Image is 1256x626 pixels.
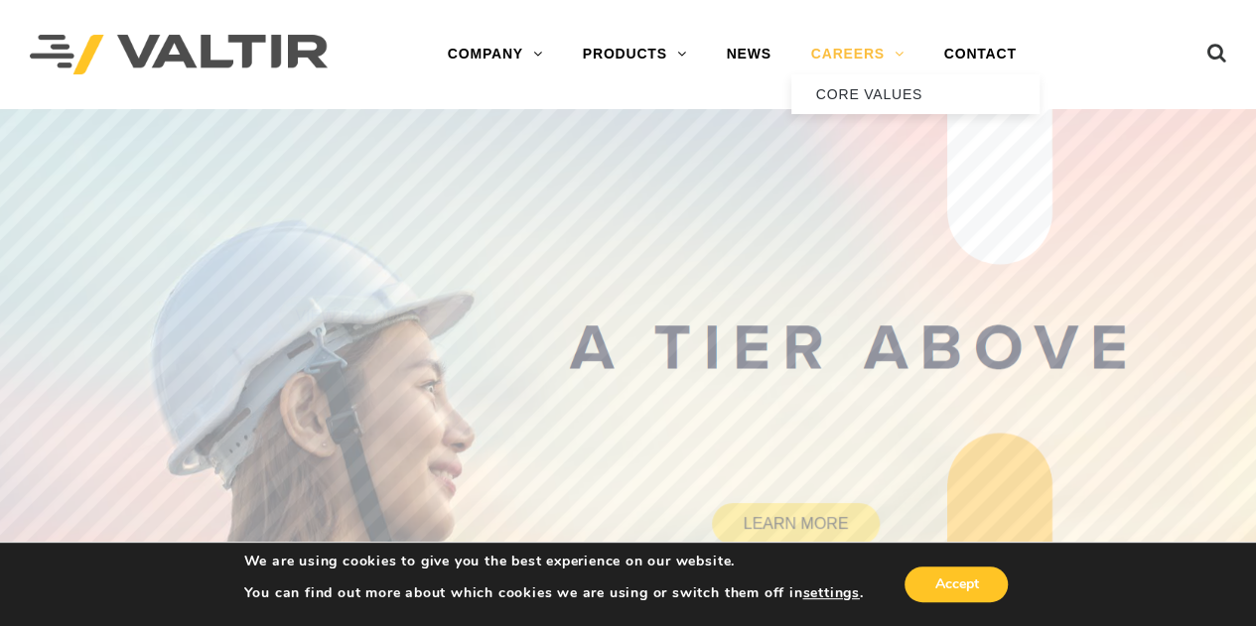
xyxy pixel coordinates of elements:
button: settings [802,584,859,602]
a: CONTACT [924,35,1037,74]
a: PRODUCTS [563,35,707,74]
img: Valtir [30,35,328,75]
a: CAREERS [791,35,924,74]
a: COMPANY [428,35,563,74]
rs-layer: OUR SMART SOLUTIONS ARE ALWAYS EVOLVING. [152,149,718,244]
button: Accept [905,566,1008,602]
p: You can find out more about which cookies we are using or switch them off in . [244,584,864,602]
a: CORE VALUES [791,74,1040,114]
a: NEWS [706,35,790,74]
p: We are using cookies to give you the best experience on our website. [244,553,864,570]
a: VIEW PRODUCTS [279,296,447,337]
